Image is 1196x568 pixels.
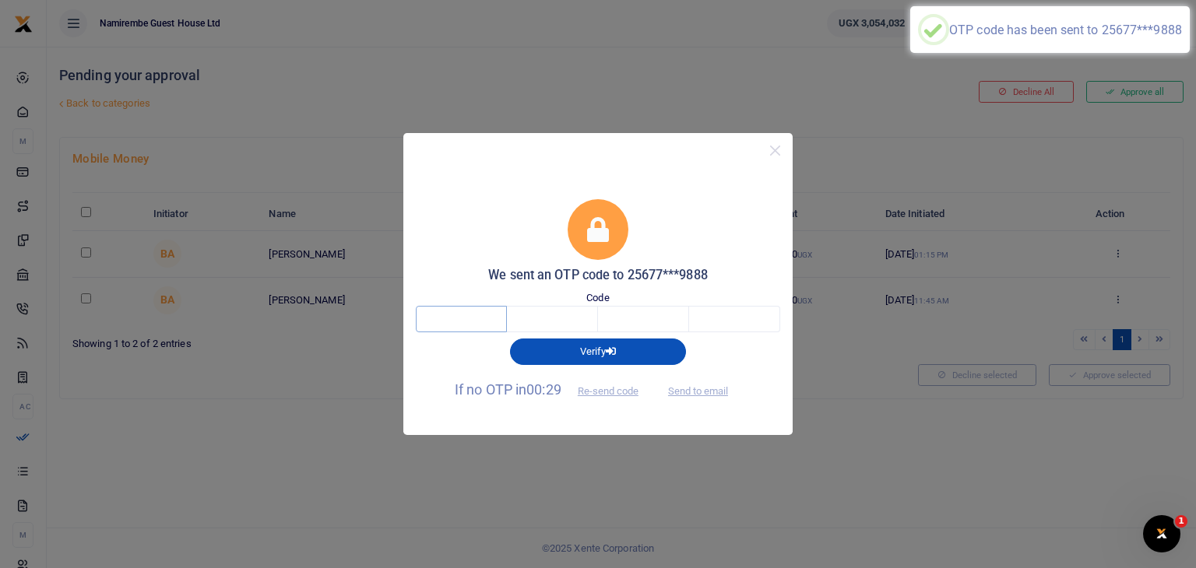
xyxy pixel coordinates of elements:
span: 1 [1175,515,1187,528]
span: 00:29 [526,381,561,398]
label: Code [586,290,609,306]
button: Verify [510,338,686,365]
h5: We sent an OTP code to 25677***9888 [416,268,780,283]
div: OTP code has been sent to 25677***9888 [949,23,1182,37]
span: If no OTP in [455,381,652,398]
iframe: Intercom live chat [1143,515,1180,552]
button: Close [764,139,786,162]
